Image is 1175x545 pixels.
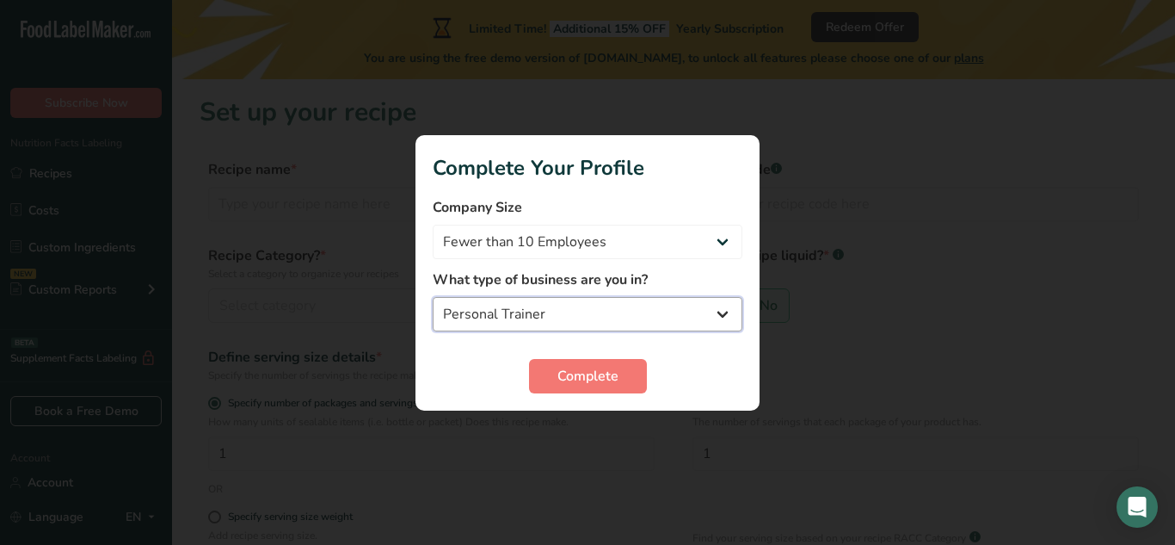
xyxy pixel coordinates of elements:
[433,269,742,290] label: What type of business are you in?
[1117,486,1158,528] div: Open Intercom Messenger
[529,359,647,393] button: Complete
[557,366,618,387] span: Complete
[433,197,742,218] label: Company Size
[433,152,742,183] h1: Complete Your Profile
